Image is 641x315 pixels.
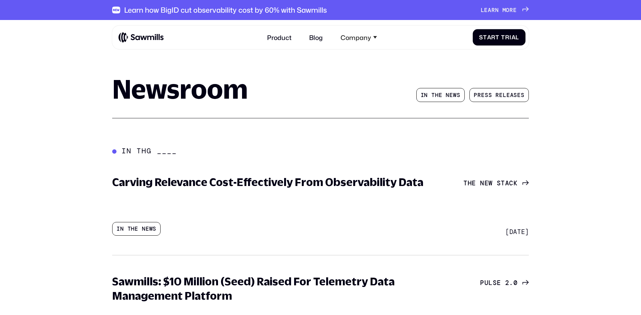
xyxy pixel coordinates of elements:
[453,92,457,98] span: w
[124,6,327,14] div: Learn how BigID cut observability cost by 60% with Sawmills
[421,92,424,98] span: I
[509,34,511,41] span: i
[488,279,492,287] span: l
[501,179,505,187] span: t
[488,7,491,13] span: a
[499,92,503,98] span: e
[513,179,517,187] span: k
[122,147,177,156] div: In thG ____
[112,76,248,102] h1: Newsroom
[424,92,428,98] span: n
[505,34,509,41] span: r
[481,7,529,13] a: Learnmore
[506,7,509,13] span: o
[515,34,519,41] span: l
[439,92,442,98] span: e
[473,29,526,45] a: StartTrial
[493,279,497,287] span: s
[517,92,521,98] span: e
[484,179,488,187] span: e
[491,7,495,13] span: r
[112,274,433,303] h3: Sawmills: $10 Million (Seed) Raised For Telemetry Data Management Platform
[495,7,499,13] span: n
[511,34,516,41] span: a
[463,179,467,187] span: T
[481,92,485,98] span: e
[488,179,492,187] span: w
[472,179,476,187] span: e
[457,92,460,98] span: s
[487,34,491,41] span: a
[509,179,513,187] span: c
[480,179,484,187] span: N
[431,92,435,98] span: t
[112,175,423,189] h3: Carving Relevance Cost-Effectively From Observability Data
[485,92,488,98] span: s
[112,222,161,236] div: In the news
[509,279,513,287] span: .
[446,92,449,98] span: n
[304,29,328,46] a: Blog
[479,34,483,41] span: S
[505,279,509,287] span: 2
[435,92,439,98] span: h
[336,29,382,46] div: Company
[481,7,484,13] span: L
[480,279,484,287] span: P
[477,92,481,98] span: r
[509,7,513,13] span: r
[503,92,506,98] span: l
[341,33,371,41] div: Company
[513,7,517,13] span: e
[497,179,501,187] span: S
[502,7,506,13] span: m
[416,88,465,102] a: Inthenews
[262,29,296,46] a: Product
[474,92,477,98] span: P
[505,179,509,187] span: a
[501,34,505,41] span: T
[468,179,472,187] span: h
[495,34,499,41] span: t
[505,228,529,236] div: [DATE]
[513,279,517,287] span: 0
[497,279,501,287] span: e
[484,279,488,287] span: u
[449,92,453,98] span: e
[488,92,492,98] span: s
[483,34,487,41] span: t
[513,92,517,98] span: s
[469,88,529,102] a: Pressreleases
[521,92,524,98] span: s
[491,34,495,41] span: r
[506,92,510,98] span: e
[106,169,535,241] a: Carving Relevance Cost-Effectively From Observability DataIn the newsTheNewStack[DATE]
[510,92,514,98] span: a
[484,7,488,13] span: e
[495,92,499,98] span: r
